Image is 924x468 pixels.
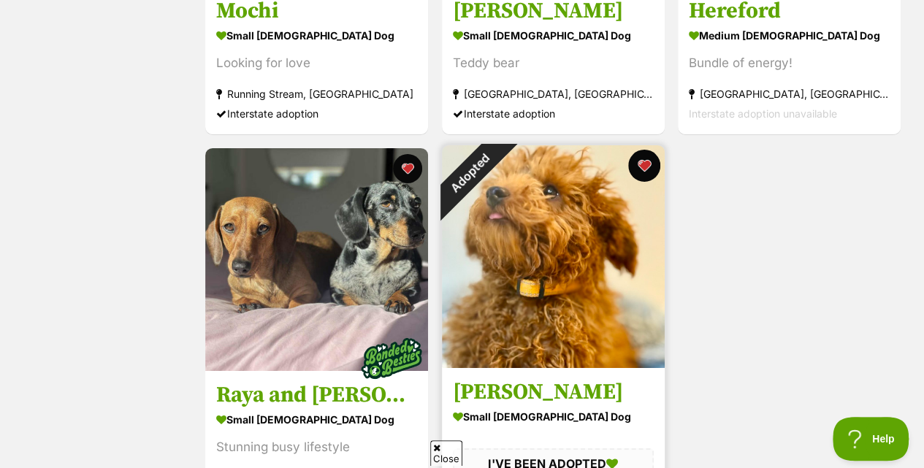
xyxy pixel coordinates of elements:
div: Stunning busy lifestyle [216,437,417,457]
div: Bundle of energy! [689,53,890,73]
span: Interstate adoption unavailable [689,107,837,120]
iframe: Help Scout Beacon - Open [833,417,909,461]
h3: [PERSON_NAME] [453,378,654,406]
h3: Raya and [PERSON_NAME] [216,381,417,409]
div: Adopted [421,125,518,221]
div: [GEOGRAPHIC_DATA], [GEOGRAPHIC_DATA] [453,84,654,104]
div: Interstate adoption [453,104,654,123]
div: Interstate adoption [216,104,417,123]
div: [GEOGRAPHIC_DATA], [GEOGRAPHIC_DATA] [689,84,890,104]
div: small [DEMOGRAPHIC_DATA] Dog [216,409,417,430]
div: Teddy bear [453,53,654,73]
div: Looking for love [216,53,417,73]
div: medium [DEMOGRAPHIC_DATA] Dog [689,25,890,46]
div: small [DEMOGRAPHIC_DATA] Dog [453,406,654,427]
button: favourite [393,154,422,183]
button: favourite [627,150,660,182]
img: Raya and Odie [205,148,428,371]
img: Reuben [442,145,665,368]
span: Close [430,440,462,466]
div: small [DEMOGRAPHIC_DATA] Dog [453,25,654,46]
img: bonded besties [355,322,428,395]
div: small [DEMOGRAPHIC_DATA] Dog [216,25,417,46]
div: Running Stream, [GEOGRAPHIC_DATA] [216,84,417,104]
a: Adopted [442,356,665,371]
